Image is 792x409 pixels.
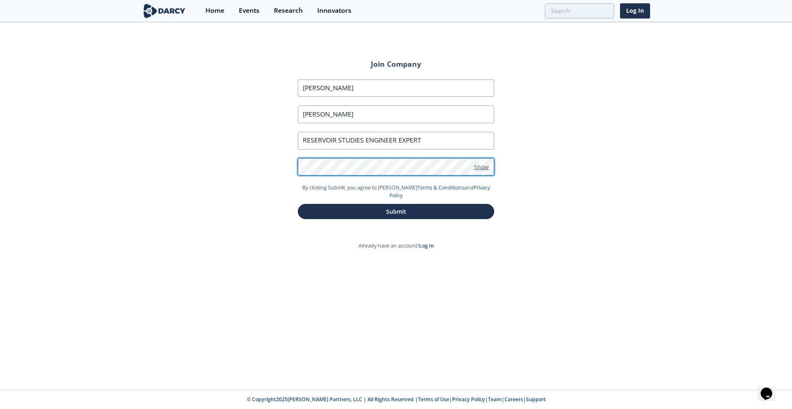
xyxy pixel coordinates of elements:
[317,7,351,14] div: Innovators
[274,7,303,14] div: Research
[298,132,494,150] input: Job Title
[417,184,464,191] a: Terms & Conditions
[239,7,259,14] div: Events
[526,396,546,403] a: Support
[545,3,614,19] input: Advanced Search
[620,3,650,19] a: Log In
[418,396,449,403] a: Terms of Use
[488,396,502,403] a: Team
[298,204,494,219] button: Submit
[474,162,489,171] span: Show
[419,242,434,249] a: Log In
[504,396,523,403] a: Careers
[286,61,506,68] h2: Join Company
[298,184,494,199] p: By clicking Submit, you agree to [PERSON_NAME] and
[142,4,187,18] img: logo-wide.svg
[205,7,224,14] div: Home
[452,396,485,403] a: Privacy Policy
[389,184,490,199] a: Privacy Policy
[757,376,784,401] iframe: chat widget
[298,79,494,97] input: First Name
[298,105,494,123] input: Last Name
[91,396,701,403] p: © Copyright 2025 [PERSON_NAME] Partners, LLC | All Rights Reserved | | | | |
[275,242,517,250] p: Already have an account?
